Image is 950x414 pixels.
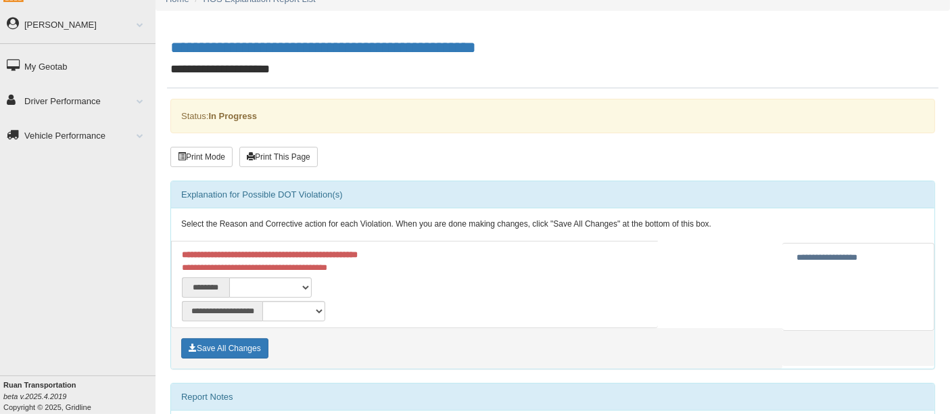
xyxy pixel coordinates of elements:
b: Ruan Transportation [3,381,76,389]
div: Status: [170,99,935,133]
button: Print This Page [239,147,318,167]
button: Save [181,338,268,359]
div: Report Notes [171,384,934,411]
strong: In Progress [208,111,257,121]
i: beta v.2025.4.2019 [3,392,66,400]
div: Copyright © 2025, Gridline [3,379,156,413]
button: Print Mode [170,147,233,167]
div: Explanation for Possible DOT Violation(s) [171,181,934,208]
div: Select the Reason and Corrective action for each Violation. When you are done making changes, cli... [171,208,934,241]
